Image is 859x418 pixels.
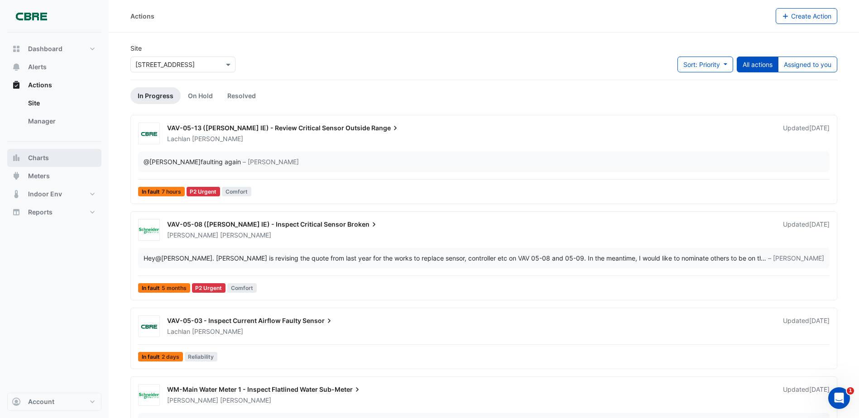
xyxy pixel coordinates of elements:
[139,391,159,400] img: Schneider Electric
[7,40,101,58] button: Dashboard
[144,253,761,263] div: Hey . [PERSON_NAME] is revising the quote from last year for the works to replace sensor, control...
[371,123,400,133] span: Range
[138,283,190,293] span: In fault
[28,171,50,180] span: Meters
[12,190,21,199] app-icon: Indoor Env
[28,62,47,71] span: Alerts
[130,87,181,104] a: In Progress
[220,396,271,405] span: [PERSON_NAME]
[12,153,21,162] app-icon: Charts
[828,387,850,409] iframe: Intercom live chat
[12,44,21,53] app-icon: Dashboard
[809,220,830,228] span: Mon 25-Aug-2025 11:24 AEST
[227,283,257,293] span: Comfort
[192,283,226,293] div: P2 Urgent
[7,149,101,167] button: Charts
[222,187,251,196] span: Comfort
[28,81,52,90] span: Actions
[737,57,778,72] button: All actions
[130,11,154,21] div: Actions
[847,387,854,394] span: 1
[809,385,830,393] span: Mon 08-Sep-2025 17:32 AEST
[768,253,824,263] span: – [PERSON_NAME]
[167,328,190,335] span: Lachlan
[783,316,830,336] div: Updated
[677,57,733,72] button: Sort: Priority
[12,208,21,217] app-icon: Reports
[683,61,720,68] span: Sort: Priority
[7,393,101,411] button: Account
[28,190,62,199] span: Indoor Env
[167,135,190,142] span: Lachlan
[302,316,334,325] span: Sensor
[185,352,218,361] span: Reliability
[783,220,830,240] div: Updated
[187,187,221,196] div: P2 Urgent
[776,8,838,24] button: Create Action
[21,112,101,130] a: Manager
[7,94,101,134] div: Actions
[7,185,101,203] button: Indoor Env
[167,385,318,393] span: WM-Main Water Meter 1 - Inspect Flatlined Water
[809,124,830,132] span: Fri 05-Sep-2025 15:15 AEST
[783,385,830,405] div: Updated
[243,157,299,166] span: – [PERSON_NAME]
[21,94,101,112] a: Site
[220,231,271,240] span: [PERSON_NAME]
[778,57,837,72] button: Assigned to you
[167,124,370,132] span: VAV-05-13 ([PERSON_NAME] IE) - Review Critical Sensor Outside
[167,231,218,239] span: [PERSON_NAME]
[192,327,243,336] span: [PERSON_NAME]
[144,253,824,263] div: …
[7,167,101,185] button: Meters
[11,7,52,25] img: Company Logo
[167,220,346,228] span: VAV-05-08 ([PERSON_NAME] IE) - Inspect Critical Sensor
[162,285,187,291] span: 5 months
[167,317,301,324] span: VAV-05-03 - Inspect Current Airflow Faulty
[130,43,142,53] label: Site
[220,87,263,104] a: Resolved
[319,385,362,394] span: Sub-Meter
[139,129,159,138] img: CBRE Charter Hall
[783,123,830,143] div: Updated
[192,134,243,143] span: [PERSON_NAME]
[347,220,379,229] span: Broken
[139,322,159,331] img: CBRE Charter Hall
[155,254,212,262] span: conor.deane@cimenviro.com [CIM]
[167,396,218,404] span: [PERSON_NAME]
[28,208,53,217] span: Reports
[28,397,54,406] span: Account
[28,153,49,162] span: Charts
[12,62,21,71] app-icon: Alerts
[809,317,830,324] span: Tue 09-Sep-2025 15:25 AEST
[7,203,101,221] button: Reports
[144,158,201,166] span: claudio.campos@se.com [Schneider Electric]
[181,87,220,104] a: On Hold
[139,226,159,235] img: Schneider Electric
[144,157,241,166] div: faulting again
[138,187,185,196] span: In fault
[791,12,831,20] span: Create Action
[162,189,181,195] span: 7 hours
[162,354,179,360] span: 2 days
[28,44,62,53] span: Dashboard
[138,352,183,361] span: In fault
[12,171,21,180] app-icon: Meters
[7,76,101,94] button: Actions
[12,81,21,90] app-icon: Actions
[7,58,101,76] button: Alerts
